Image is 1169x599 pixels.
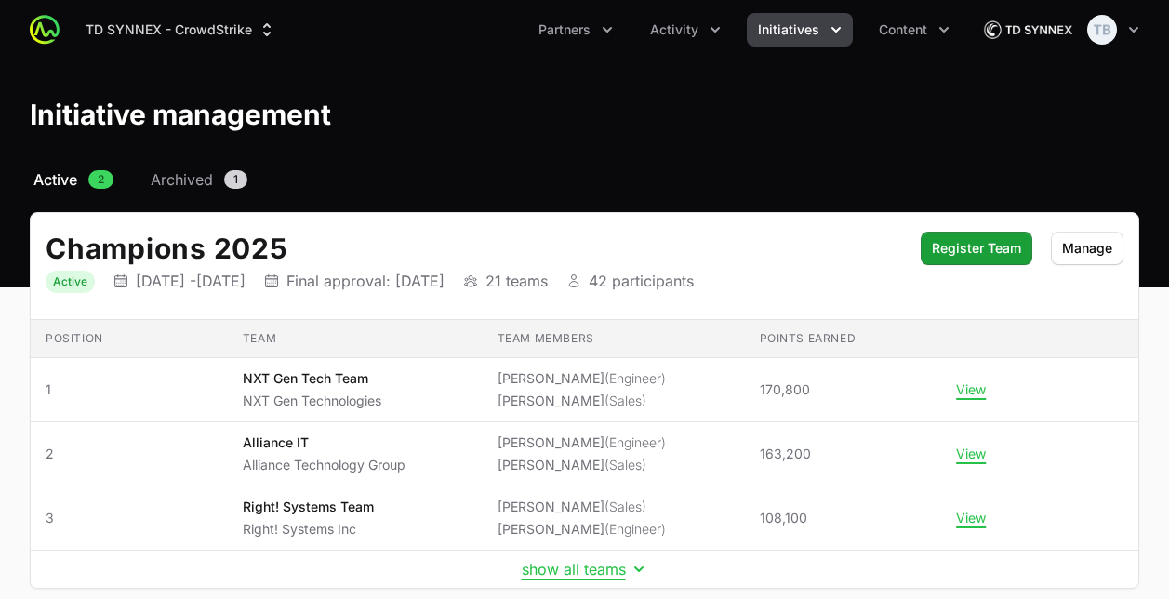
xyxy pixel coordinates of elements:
[879,20,927,39] span: Content
[604,434,666,450] span: (Engineer)
[760,445,811,463] span: 163,200
[30,15,60,45] img: ActivitySource
[30,212,1139,589] div: Initiative details
[747,13,853,47] button: Initiatives
[604,457,646,473] span: (Sales)
[639,13,732,47] button: Activity
[243,520,374,539] p: Right! Systems Inc
[604,521,666,537] span: (Engineer)
[74,13,287,47] button: TD SYNNEX - CrowdStrike
[983,11,1072,48] img: TD SYNNEX
[46,445,213,463] span: 2
[956,510,986,526] button: View
[745,320,942,358] th: Points earned
[921,232,1032,265] button: Register Team
[760,380,810,399] span: 170,800
[758,20,819,39] span: Initiatives
[30,98,331,131] h1: Initiative management
[60,13,961,47] div: Main navigation
[527,13,624,47] div: Partners menu
[747,13,853,47] div: Initiatives menu
[589,272,694,290] p: 42 participants
[527,13,624,47] button: Partners
[286,272,445,290] p: Final approval: [DATE]
[485,272,548,290] p: 21 teams
[243,369,381,388] p: NXT Gen Tech Team
[604,393,646,408] span: (Sales)
[46,509,213,527] span: 3
[243,433,405,452] p: Alliance IT
[243,392,381,410] p: NXT Gen Technologies
[224,170,247,189] span: 1
[1087,15,1117,45] img: Taylor Bradshaw
[650,20,698,39] span: Activity
[498,369,666,388] li: [PERSON_NAME]
[498,498,666,516] li: [PERSON_NAME]
[31,320,228,358] th: Position
[868,13,961,47] button: Content
[1051,232,1123,265] button: Manage
[88,170,113,189] span: 2
[74,13,287,47] div: Supplier switch menu
[604,370,666,386] span: (Engineer)
[46,380,213,399] span: 1
[956,381,986,398] button: View
[604,499,646,514] span: (Sales)
[228,320,483,358] th: Team
[498,433,666,452] li: [PERSON_NAME]
[151,168,213,191] span: Archived
[46,232,902,265] h2: Champions 2025
[498,392,666,410] li: [PERSON_NAME]
[30,168,1139,191] nav: Initiative activity log navigation
[147,168,251,191] a: Archived1
[243,456,405,474] p: Alliance Technology Group
[956,446,986,462] button: View
[136,272,246,290] p: [DATE] - [DATE]
[30,168,117,191] a: Active2
[538,20,591,39] span: Partners
[498,520,666,539] li: [PERSON_NAME]
[33,168,77,191] span: Active
[868,13,961,47] div: Content menu
[760,509,807,527] span: 108,100
[639,13,732,47] div: Activity menu
[1062,237,1112,260] span: Manage
[522,560,648,579] button: show all teams
[243,498,374,516] p: Right! Systems Team
[498,456,666,474] li: [PERSON_NAME]
[483,320,745,358] th: Team members
[932,237,1021,260] span: Register Team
